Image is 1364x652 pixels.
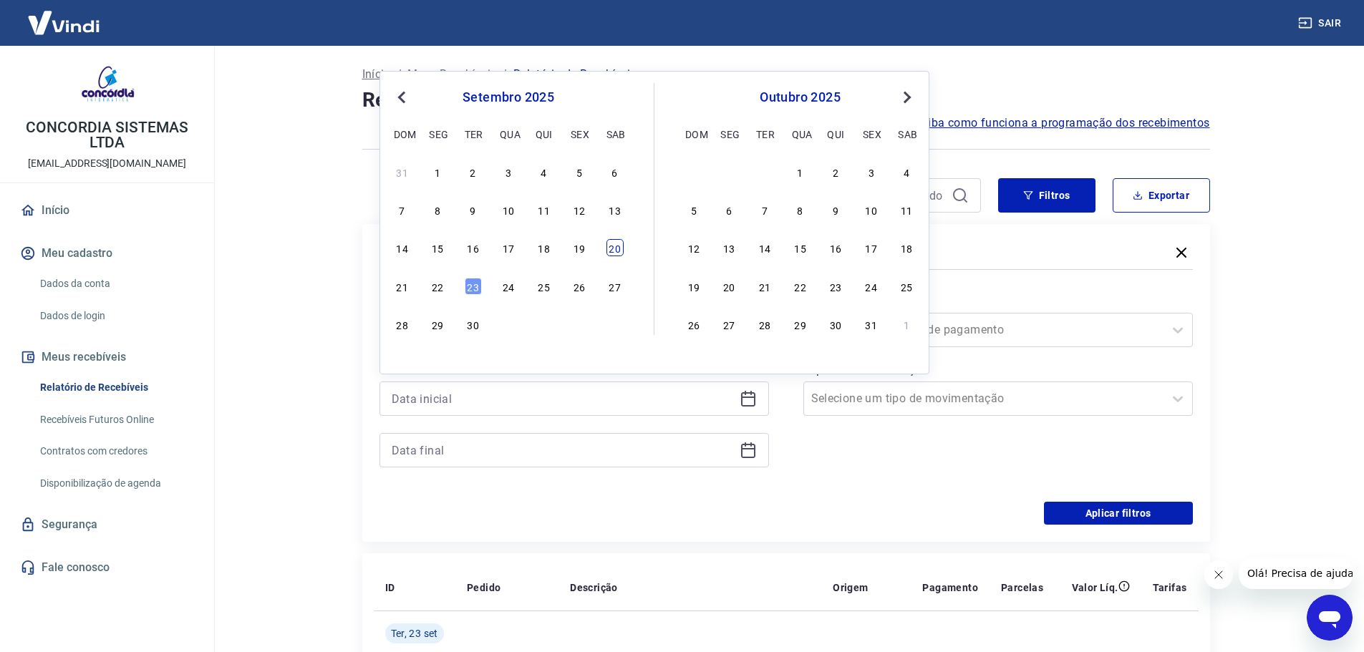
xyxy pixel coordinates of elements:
[756,316,773,333] div: Choose terça-feira, 28 de outubro de 2025
[606,163,624,180] div: Choose sábado, 6 de setembro de 2025
[500,316,517,333] div: Choose quarta-feira, 1 de outubro de 2025
[806,293,1190,310] label: Forma de Pagamento
[606,316,624,333] div: Choose sábado, 4 de outubro de 2025
[429,316,446,333] div: Choose segunda-feira, 29 de setembro de 2025
[536,125,553,142] div: qui
[898,316,915,333] div: Choose sábado, 1 de novembro de 2025
[898,125,915,142] div: sab
[394,316,411,333] div: Choose domingo, 28 de setembro de 2025
[720,239,737,256] div: Choose segunda-feira, 13 de outubro de 2025
[11,120,203,150] p: CONCORDIA SISTEMAS LTDA
[756,201,773,218] div: Choose terça-feira, 7 de outubro de 2025
[394,201,411,218] div: Choose domingo, 7 de setembro de 2025
[898,163,915,180] div: Choose sábado, 4 de outubro de 2025
[606,278,624,295] div: Choose sábado, 27 de setembro de 2025
[34,301,197,331] a: Dados de login
[606,201,624,218] div: Choose sábado, 13 de setembro de 2025
[536,316,553,333] div: Choose quinta-feira, 2 de outubro de 2025
[756,239,773,256] div: Choose terça-feira, 14 de outubro de 2025
[683,89,917,106] div: outubro 2025
[465,239,482,256] div: Choose terça-feira, 16 de setembro de 2025
[827,239,844,256] div: Choose quinta-feira, 16 de outubro de 2025
[827,163,844,180] div: Choose quinta-feira, 2 de outubro de 2025
[571,316,588,333] div: Choose sexta-feira, 3 de outubro de 2025
[898,278,915,295] div: Choose sábado, 25 de outubro de 2025
[17,195,197,226] a: Início
[536,201,553,218] div: Choose quinta-feira, 11 de setembro de 2025
[34,373,197,402] a: Relatório de Recebíveis
[863,201,880,218] div: Choose sexta-feira, 10 de outubro de 2025
[513,66,637,83] p: Relatório de Recebíveis
[756,163,773,180] div: Choose terça-feira, 30 de setembro de 2025
[394,278,411,295] div: Choose domingo, 21 de setembro de 2025
[500,163,517,180] div: Choose quarta-feira, 3 de setembro de 2025
[465,125,482,142] div: ter
[34,437,197,466] a: Contratos com credores
[685,163,702,180] div: Choose domingo, 28 de setembro de 2025
[1295,10,1347,37] button: Sair
[792,125,809,142] div: qua
[720,278,737,295] div: Choose segunda-feira, 20 de outubro de 2025
[429,239,446,256] div: Choose segunda-feira, 15 de setembro de 2025
[683,161,917,334] div: month 2025-10
[393,89,410,106] button: Previous Month
[536,239,553,256] div: Choose quinta-feira, 18 de setembro de 2025
[898,201,915,218] div: Choose sábado, 11 de outubro de 2025
[536,278,553,295] div: Choose quinta-feira, 25 de setembro de 2025
[17,238,197,269] button: Meu cadastro
[833,580,868,595] p: Origem
[863,278,880,295] div: Choose sexta-feira, 24 de outubro de 2025
[571,201,588,218] div: Choose sexta-feira, 12 de setembro de 2025
[998,178,1095,213] button: Filtros
[429,201,446,218] div: Choose segunda-feira, 8 de setembro de 2025
[465,201,482,218] div: Choose terça-feira, 9 de setembro de 2025
[827,316,844,333] div: Choose quinta-feira, 30 de outubro de 2025
[34,469,197,498] a: Disponibilização de agenda
[467,580,500,595] p: Pedido
[1307,595,1353,641] iframe: Botão para abrir a janela de mensagens
[362,66,391,83] a: Início
[1113,178,1210,213] button: Exportar
[720,316,737,333] div: Choose segunda-feira, 27 de outubro de 2025
[571,278,588,295] div: Choose sexta-feira, 26 de setembro de 2025
[792,239,809,256] div: Choose quarta-feira, 15 de outubro de 2025
[898,239,915,256] div: Choose sábado, 18 de outubro de 2025
[429,125,446,142] div: seg
[685,316,702,333] div: Choose domingo, 26 de outubro de 2025
[827,125,844,142] div: qui
[792,163,809,180] div: Choose quarta-feira, 1 de outubro de 2025
[756,278,773,295] div: Choose terça-feira, 21 de outubro de 2025
[606,125,624,142] div: sab
[394,125,411,142] div: dom
[500,278,517,295] div: Choose quarta-feira, 24 de setembro de 2025
[407,66,496,83] a: Meus Recebíveis
[720,125,737,142] div: seg
[79,57,136,115] img: a68c8fd8-fab5-48c0-8bd6-9edace40e89e.jpeg
[362,86,1210,115] h4: Relatório de Recebíveis
[34,269,197,298] a: Dados da conta
[391,626,438,641] span: Ter, 23 set
[571,163,588,180] div: Choose sexta-feira, 5 de setembro de 2025
[685,278,702,295] div: Choose domingo, 19 de outubro de 2025
[1204,560,1233,589] iframe: Fechar mensagem
[392,439,734,461] input: Data final
[922,580,978,595] p: Pagamento
[685,125,702,142] div: dom
[1001,580,1043,595] p: Parcelas
[685,201,702,218] div: Choose domingo, 5 de outubro de 2025
[392,89,625,106] div: setembro 2025
[899,89,916,106] button: Next Month
[465,278,482,295] div: Choose terça-feira, 23 de setembro de 2025
[914,115,1210,132] a: Saiba como funciona a programação dos recebimentos
[792,278,809,295] div: Choose quarta-feira, 22 de outubro de 2025
[394,163,411,180] div: Choose domingo, 31 de agosto de 2025
[17,341,197,373] button: Meus recebíveis
[1239,558,1353,589] iframe: Mensagem da empresa
[720,201,737,218] div: Choose segunda-feira, 6 de outubro de 2025
[394,239,411,256] div: Choose domingo, 14 de setembro de 2025
[863,125,880,142] div: sex
[502,66,507,83] p: /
